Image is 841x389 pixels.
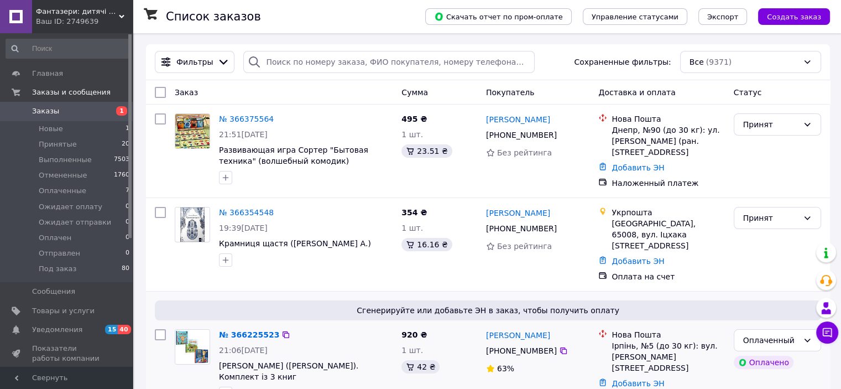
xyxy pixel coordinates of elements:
a: Крамниця щастя ([PERSON_NAME] А.) [219,239,371,248]
span: Покупатель [486,88,535,97]
span: Под заказ [39,264,76,274]
a: Фото товару [175,113,210,149]
div: Принят [743,212,798,224]
span: Оплаченные [39,186,86,196]
div: Нова Пошта [612,329,724,340]
span: 21:51[DATE] [219,130,268,139]
span: Ожидает отправки [39,217,111,227]
button: Скачать отчет по пром-оплате [425,8,572,25]
span: 1 шт. [401,346,423,355]
div: Ірпінь, №5 (до 30 кг): вул. [PERSON_NAME][STREET_ADDRESS] [612,340,724,374]
span: 7 [126,186,129,196]
div: 23.51 ₴ [401,144,452,158]
span: Сумма [401,88,428,97]
a: Развивающая игра Сортер "Бытовая техника" (волшебный комодик) [219,146,368,165]
span: Статус [734,88,762,97]
div: [PHONE_NUMBER] [484,221,559,236]
span: Показатели работы компании [32,344,102,364]
span: 0 [126,233,129,243]
span: Сохраненные фильтры: [574,56,671,68]
div: Ваш ID: 2749639 [36,17,133,27]
span: 20 [122,139,129,149]
span: Доставка и оплата [598,88,675,97]
a: Добавить ЭН [612,379,664,388]
a: Создать заказ [747,12,830,20]
img: Фото товару [175,330,210,364]
div: Оплата на счет [612,271,724,282]
div: Днепр, №90 (до 30 кг): ул. [PERSON_NAME] (ран. [STREET_ADDRESS] [612,125,724,158]
span: 21:06[DATE] [219,346,268,355]
a: Фото товару [175,329,210,365]
span: 354 ₴ [401,208,427,217]
span: 920 ₴ [401,330,427,339]
span: Фантазери: дитячі книги та розвиваючі іграшки [36,7,119,17]
div: [PHONE_NUMBER] [484,343,559,359]
a: [PERSON_NAME] [486,208,550,219]
a: Добавить ЭН [612,163,664,172]
span: Без рейтинга [497,148,552,157]
div: [PHONE_NUMBER] [484,127,559,143]
span: 15 [105,325,118,334]
button: Чат с покупателем [816,321,838,344]
span: 0 [126,248,129,258]
div: Оплаченный [743,334,798,346]
span: 495 ₴ [401,115,427,123]
span: Отправлен [39,248,80,258]
a: Добавить ЭН [612,257,664,266]
span: Заказ [175,88,198,97]
img: Фото товару [175,114,210,148]
span: Выполненные [39,155,92,165]
span: Главная [32,69,63,79]
div: 42 ₴ [401,360,440,374]
span: 1 шт. [401,130,423,139]
span: 80 [122,264,129,274]
span: Без рейтинга [497,242,552,251]
span: Экспорт [707,13,738,21]
a: [PERSON_NAME] [486,330,550,341]
img: Фото товару [180,208,205,242]
span: 40 [118,325,130,334]
span: Управление статусами [592,13,678,21]
a: № 366225523 [219,330,279,339]
div: Оплачено [734,356,793,369]
a: [PERSON_NAME] ([PERSON_NAME]). Комплект із 3 книг [219,361,358,381]
h1: Список заказов [166,10,261,23]
span: 63% [497,364,514,373]
span: 19:39[DATE] [219,224,268,232]
span: Отмененные [39,170,87,180]
button: Экспорт [698,8,747,25]
span: Скачать отчет по пром-оплате [434,12,563,22]
span: Сгенерируйте или добавьте ЭН в заказ, чтобы получить оплату [159,305,817,316]
div: Принят [743,118,798,131]
span: Оплачен [39,233,71,243]
span: Новые [39,124,63,134]
a: № 366375564 [219,115,274,123]
div: Нова Пошта [612,113,724,125]
span: 1 [126,124,129,134]
a: Фото товару [175,207,210,242]
a: [PERSON_NAME] [486,114,550,125]
input: Поиск по номеру заказа, ФИО покупателя, номеру телефона, Email, номеру накладной [243,51,535,73]
span: Ожидает оплату [39,202,102,212]
span: 0 [126,217,129,227]
button: Управление статусами [583,8,687,25]
span: Уведомления [32,325,82,335]
span: Все [689,56,704,68]
div: Укрпошта [612,207,724,218]
span: Создать заказ [767,13,821,21]
span: Заказы [32,106,59,116]
a: № 366354548 [219,208,274,217]
span: 1 [116,106,127,116]
span: 7503 [114,155,129,165]
span: 1760 [114,170,129,180]
span: 1 шт. [401,224,423,232]
div: 16.16 ₴ [401,238,452,251]
div: Наложенный платеж [612,178,724,189]
span: (9371) [706,58,732,66]
span: 0 [126,202,129,212]
span: Сообщения [32,287,75,297]
input: Поиск [6,39,130,59]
